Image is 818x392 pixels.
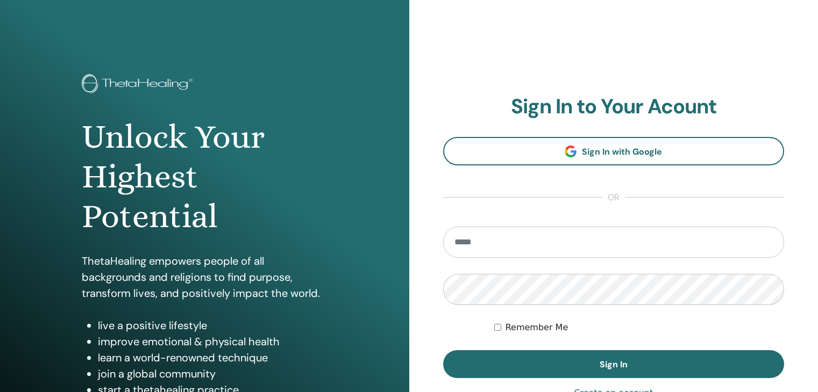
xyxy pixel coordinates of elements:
h1: Unlock Your Highest Potential [82,117,328,237]
li: live a positive lifestyle [98,317,328,333]
a: Sign In with Google [443,137,785,165]
div: Keep me authenticated indefinitely or until I manually logout [494,321,784,334]
li: join a global community [98,366,328,382]
li: improve emotional & physical health [98,333,328,350]
button: Sign In [443,350,785,378]
p: ThetaHealing empowers people of all backgrounds and religions to find purpose, transform lives, a... [82,253,328,301]
span: or [602,191,625,204]
li: learn a world-renowned technique [98,350,328,366]
h2: Sign In to Your Acount [443,95,785,119]
label: Remember Me [506,321,568,334]
span: Sign In with Google [582,146,662,157]
span: Sign In [600,359,628,370]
